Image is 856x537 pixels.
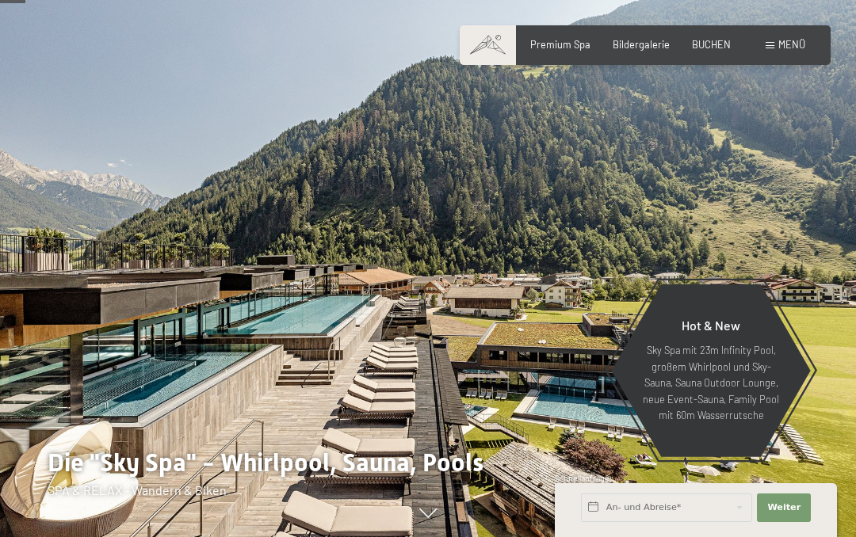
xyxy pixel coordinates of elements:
span: Menü [778,38,805,51]
a: Premium Spa [530,38,590,51]
a: Bildergalerie [613,38,670,51]
a: BUCHEN [692,38,731,51]
button: Weiter [757,493,811,522]
a: Hot & New Sky Spa mit 23m Infinity Pool, großem Whirlpool und Sky-Sauna, Sauna Outdoor Lounge, ne... [610,284,812,458]
span: Weiter [767,501,801,514]
span: Hot & New [682,318,740,333]
span: Schnellanfrage [555,474,610,483]
p: Sky Spa mit 23m Infinity Pool, großem Whirlpool und Sky-Sauna, Sauna Outdoor Lounge, neue Event-S... [642,342,780,423]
